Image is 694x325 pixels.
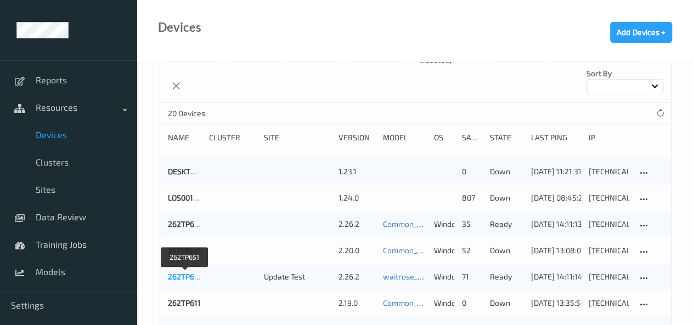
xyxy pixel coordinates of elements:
div: [DATE] 13:08:01 [531,245,581,256]
div: OS [434,132,454,143]
p: windows [434,219,454,230]
div: [TECHNICAL_ID] [589,245,629,256]
div: Name [168,132,201,143]
p: 20 Devices [168,108,250,119]
div: State [489,132,523,143]
div: Cluster [209,132,256,143]
p: down [489,166,523,177]
div: 2.19.0 [338,298,375,309]
div: ip [589,132,629,143]
div: 807 [462,192,482,203]
p: down [489,192,523,203]
div: 0 [462,166,482,177]
a: DESKTOP-1L0PT8G [168,167,233,176]
button: Add Devices + [610,22,672,43]
p: ready [489,271,523,282]
div: Update Test [263,271,330,282]
div: 1.23.1 [338,166,375,177]
div: [DATE] 14:11:13 [531,219,581,230]
div: Devices [158,22,201,33]
p: windows [434,298,454,309]
div: Samples [462,132,482,143]
div: [TECHNICAL_ID] [589,219,629,230]
a: waitrose_030_yolo8n_384_9_07_25 [383,272,507,281]
a: Common_Model [383,246,439,255]
div: [DATE] 08:45:21 [531,192,581,203]
p: windows [434,245,454,256]
div: Last Ping [531,132,581,143]
p: down [489,298,523,309]
p: windows [434,271,454,282]
a: Common_Model [383,219,439,229]
p: Sort by [586,68,663,79]
a: 257TP631 [168,246,201,255]
div: 0 [462,298,482,309]
div: 2.20.0 [338,245,375,256]
div: [TECHNICAL_ID] [589,166,629,177]
div: [DATE] 11:21:31 [531,166,581,177]
div: [TECHNICAL_ID] [589,271,629,282]
div: Site [263,132,330,143]
a: 262TP651 [168,272,202,281]
div: Model [383,132,426,143]
a: 262TP602 [168,219,203,229]
div: version [338,132,375,143]
a: LOS00187dd9cd4b [168,193,233,202]
p: ready [489,219,523,230]
div: 71 [462,271,482,282]
a: Common_Model [383,298,439,307]
div: 35 [462,219,482,230]
div: [TECHNICAL_ID] [589,298,629,309]
div: [TECHNICAL_ID] [589,192,629,203]
div: 52 [462,245,482,256]
div: 2.26.2 [338,219,375,230]
div: 1.24.0 [338,192,375,203]
div: [DATE] 14:11:14 [531,271,581,282]
div: 2.26.2 [338,271,375,282]
p: down [489,245,523,256]
div: [DATE] 13:35:54 [531,298,581,309]
a: 262TP611 [168,298,201,307]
